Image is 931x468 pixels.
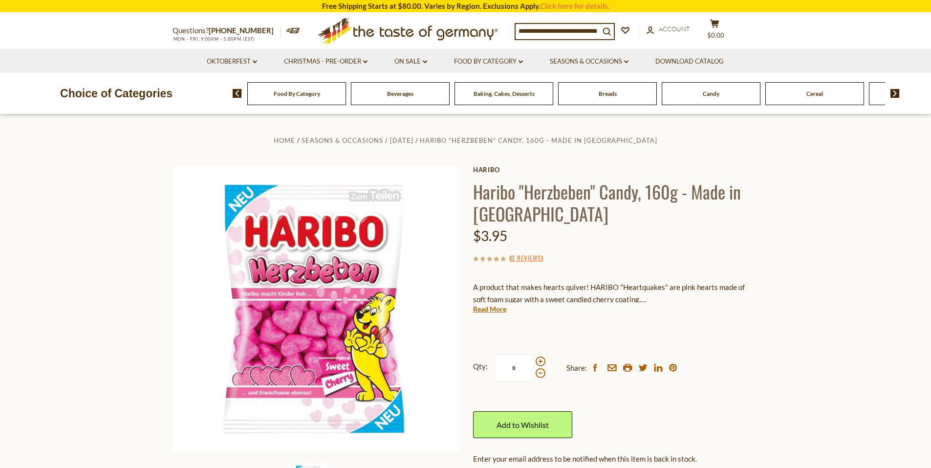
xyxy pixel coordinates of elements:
a: Food By Category [454,56,523,67]
a: Baking, Cakes, Desserts [474,90,535,97]
span: Account [659,25,690,33]
a: Food By Category [274,90,320,97]
a: [PHONE_NUMBER] [209,26,274,35]
a: Add to Wishlist [473,411,572,438]
button: $0.00 [700,19,730,44]
a: Breads [599,90,617,97]
a: Beverages [387,90,413,97]
a: Christmas - PRE-ORDER [284,56,368,67]
p: Questions? [173,24,281,37]
a: Candy [703,90,719,97]
a: 0 Reviews [511,253,541,264]
a: Click here for details. [540,1,609,10]
span: $0.00 [707,31,724,39]
a: Haribo "Herzbeben" Candy, 160g - Made in [GEOGRAPHIC_DATA] [420,136,657,144]
a: [DATE] [390,136,413,144]
a: Seasons & Occasions [550,56,628,67]
strong: Qty: [473,360,488,373]
a: Haribo [473,166,759,174]
a: Read More [473,304,506,314]
h1: Haribo "Herzbeben" Candy, 160g - Made in [GEOGRAPHIC_DATA] [473,180,759,224]
input: Qty: [494,355,534,381]
a: Cereal [806,90,823,97]
img: next arrow [890,89,900,98]
span: ( ) [509,253,543,263]
div: Enter your email address to be notified when this item is back in stock. [473,453,759,465]
span: Share: [566,362,587,374]
a: Oktoberfest [207,56,257,67]
a: Account [647,24,690,35]
span: MON - FRI, 9:00AM - 5:00PM (EST) [173,36,256,42]
a: Seasons & Occasions [302,136,383,144]
span: A product that makes hearts quiver! HARIBO "Heartquakes" are pink hearts made of soft foam sugar ... [473,283,745,304]
a: Home [274,136,295,144]
img: previous arrow [233,89,242,98]
img: Haribo Harzbeben [173,166,458,452]
a: Download Catalog [655,56,724,67]
a: On Sale [394,56,427,67]
span: $3.95 [473,227,507,244]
